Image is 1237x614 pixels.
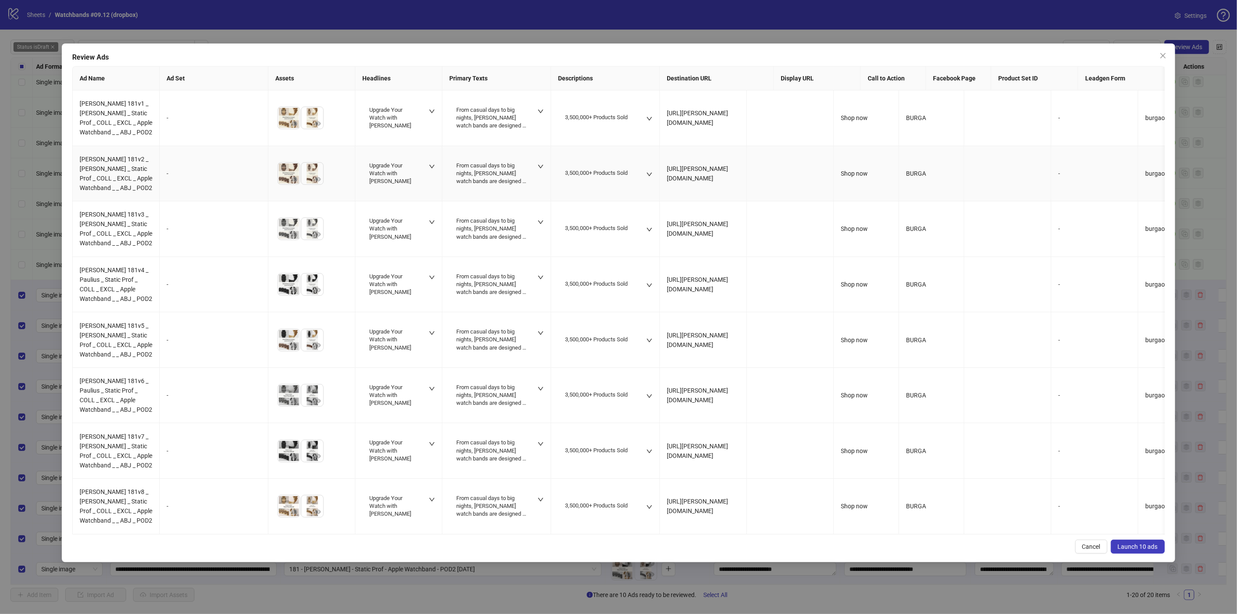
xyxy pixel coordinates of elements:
[73,67,160,90] th: Ad Name
[167,280,261,289] div: -
[667,332,728,348] span: [URL][PERSON_NAME][DOMAIN_NAME]
[667,165,728,182] span: [URL][PERSON_NAME][DOMAIN_NAME]
[861,67,926,90] th: Call to Action
[369,273,418,297] div: Upgrade Your Watch with [PERSON_NAME]
[167,446,261,456] div: -
[80,377,152,413] span: [PERSON_NAME] 181v6 _ Paulius _ Static Prof _ COLL _ EXCL _ Apple Watchband _ _ ABJ _ POD2
[1058,501,1131,511] div: -
[315,342,321,348] span: eye
[301,274,323,295] img: Asset 2
[315,509,321,515] span: eye
[646,282,652,288] span: down
[906,390,957,400] div: BURGA
[565,169,628,177] div: 3,500,000+ Products Sold
[313,285,323,295] button: Preview
[538,219,544,225] span: down
[369,494,418,518] div: Upgrade Your Watch with [PERSON_NAME]
[289,285,300,295] button: Preview
[289,451,300,462] button: Preview
[429,497,435,503] span: down
[289,229,300,240] button: Preview
[1145,224,1196,234] div: burgaofficial
[291,176,298,182] span: eye
[1082,543,1100,550] span: Cancel
[551,67,660,90] th: Descriptions
[991,67,1078,90] th: Product Set ID
[565,391,628,399] div: 3,500,000+ Products Sold
[369,106,418,130] div: Upgrade Your Watch with [PERSON_NAME]
[565,224,628,232] div: 3,500,000+ Products Sold
[301,218,323,240] img: Asset 2
[667,498,728,514] span: [URL][PERSON_NAME][DOMAIN_NAME]
[774,67,861,90] th: Display URL
[906,224,957,234] div: BURGA
[646,504,652,510] span: down
[369,162,418,186] div: Upgrade Your Watch with [PERSON_NAME]
[667,387,728,404] span: [URL][PERSON_NAME][DOMAIN_NAME]
[313,396,323,406] button: Preview
[841,392,868,399] span: Shop now
[289,340,300,351] button: Preview
[841,503,868,510] span: Shop now
[278,274,300,295] img: Asset 1
[1058,446,1131,456] div: -
[167,335,261,345] div: -
[291,287,298,293] span: eye
[80,322,152,358] span: [PERSON_NAME] 181v5 _ [PERSON_NAME] _ Static Prof _ COLL _ EXCL _ Apple Watchband _ _ ABJ _ POD2
[456,273,526,297] div: From casual days to big nights, [PERSON_NAME] watch bands are designed to keep you looking your b...
[313,118,323,129] button: Preview
[906,113,957,123] div: BURGA
[301,440,323,462] img: Asset 2
[1156,49,1170,63] button: Close
[538,441,544,447] span: down
[369,439,418,463] div: Upgrade Your Watch with [PERSON_NAME]
[442,67,551,90] th: Primary Texts
[278,384,300,406] img: Asset 1
[841,281,868,288] span: Shop now
[291,120,298,127] span: eye
[429,274,435,280] span: down
[1058,335,1131,345] div: -
[667,443,728,459] span: [URL][PERSON_NAME][DOMAIN_NAME]
[841,225,868,232] span: Shop now
[315,120,321,127] span: eye
[456,384,526,407] div: From casual days to big nights, [PERSON_NAME] watch bands are designed to keep you looking your b...
[565,336,628,344] div: 3,500,000+ Products Sold
[1145,113,1196,123] div: burgaofficial
[1160,52,1167,59] span: close
[1145,169,1196,178] div: burgaofficial
[315,231,321,237] span: eye
[1111,540,1165,554] button: Launch 10 ads
[538,108,544,114] span: down
[80,211,152,247] span: [PERSON_NAME] 181v3 _ [PERSON_NAME] _ Static Prof _ COLL _ EXCL _ Apple Watchband _ _ ABJ _ POD2
[291,398,298,404] span: eye
[1058,390,1131,400] div: -
[538,330,544,336] span: down
[278,163,300,184] img: Asset 1
[429,164,435,170] span: down
[1058,280,1131,289] div: -
[315,287,321,293] span: eye
[1058,169,1131,178] div: -
[313,507,323,517] button: Preview
[429,441,435,447] span: down
[841,170,868,177] span: Shop now
[646,393,652,399] span: down
[1078,67,1165,90] th: Leadgen Form
[667,110,728,126] span: [URL][PERSON_NAME][DOMAIN_NAME]
[667,220,728,237] span: [URL][PERSON_NAME][DOMAIN_NAME]
[565,447,628,454] div: 3,500,000+ Products Sold
[565,280,628,288] div: 3,500,000+ Products Sold
[906,501,957,511] div: BURGA
[906,335,957,345] div: BURGA
[301,107,323,129] img: Asset 2
[456,494,526,518] div: From casual days to big nights, [PERSON_NAME] watch bands are designed to keep you looking your b...
[646,337,652,344] span: down
[841,447,868,454] span: Shop now
[1145,335,1196,345] div: burgaofficial
[80,433,152,469] span: [PERSON_NAME] 181v7 _ [PERSON_NAME] _ Static Prof _ COLL _ EXCL _ Apple Watchband _ _ ABJ _ POD2
[167,501,261,511] div: -
[1145,501,1196,511] div: burgaofficial
[160,67,268,90] th: Ad Set
[1075,540,1107,554] button: Cancel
